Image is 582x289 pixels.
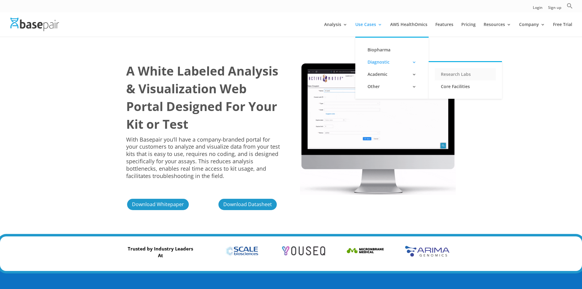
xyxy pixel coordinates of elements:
a: Academic [361,68,423,80]
svg: Search [567,3,573,9]
img: Brand Name [405,246,449,257]
a: Use Cases [355,22,382,37]
img: Brand Name [343,246,388,257]
a: Pricing [461,22,476,37]
a: Resources [484,22,511,37]
a: AWS HealthOmics [390,22,427,37]
span: With Basepair you’ll have a company-branded portal for your customers to analyze and visualize da... [126,136,280,180]
a: Sign up [548,6,561,12]
a: Download Whitepaper [126,198,190,211]
img: Brand Name [220,246,264,257]
a: Diagnostic [361,56,423,68]
a: Research Labs [435,68,496,80]
strong: Trusted by Industry Leaders At [128,246,193,258]
a: Download Datasheet [218,198,278,211]
a: Search Icon Link [567,3,573,12]
a: Company [519,22,545,37]
a: Core Facilities [435,80,496,93]
img: Brand Name [281,246,326,257]
a: Features [435,22,453,37]
img: Basepair [10,18,59,31]
a: Login [533,6,543,12]
img: Library Prep Kit New 2022 [300,62,456,195]
b: A White Labeled Analysis & Visualization Web Portal Designed For Your Kit or Test [126,62,278,132]
a: Biopharma [361,44,423,56]
a: Analysis [324,22,347,37]
a: Other [361,80,423,93]
a: Free Trial [553,22,572,37]
iframe: Drift Widget Chat Controller [465,245,575,282]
